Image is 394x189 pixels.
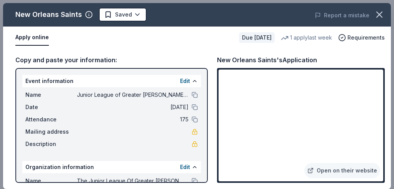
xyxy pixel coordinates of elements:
[281,33,332,42] div: 1 apply last week
[25,103,77,112] span: Date
[115,10,132,19] span: Saved
[15,30,49,46] button: Apply online
[15,55,208,65] div: Copy and paste your information:
[25,176,77,186] span: Name
[77,176,189,186] span: The Junior League Of Greater [PERSON_NAME] Inc
[77,103,189,112] span: [DATE]
[22,161,201,173] div: Organization information
[25,139,77,149] span: Description
[77,90,189,99] span: Junior League of Greater [PERSON_NAME] [DATE] Couture
[99,8,147,22] button: Saved
[22,75,201,87] div: Event information
[25,127,77,136] span: Mailing address
[25,90,77,99] span: Name
[77,115,189,124] span: 175
[180,162,190,172] button: Edit
[239,32,275,43] div: Due [DATE]
[180,76,190,86] button: Edit
[347,33,385,42] span: Requirements
[217,55,317,65] div: New Orleans Saints's Application
[25,115,77,124] span: Attendance
[315,11,369,20] button: Report a mistake
[15,8,82,21] div: New Orleans Saints
[338,33,385,42] button: Requirements
[304,163,380,178] a: Open on their website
